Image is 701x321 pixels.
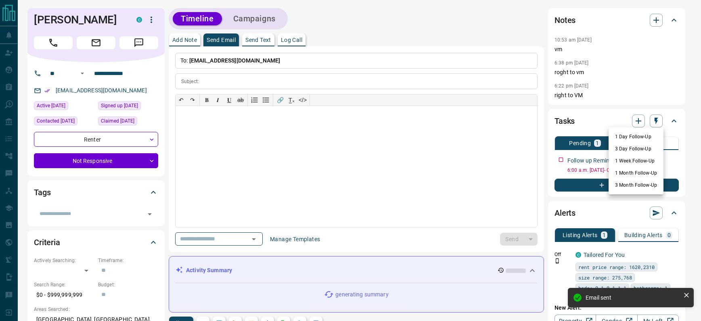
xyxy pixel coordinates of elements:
li: 1 Day Follow-Up [609,131,663,143]
div: Email sent [586,294,680,301]
li: 3 Month Follow-Up [609,179,663,191]
li: 1 Week Follow-Up [609,155,663,167]
li: 3 Day Follow-Up [609,143,663,155]
li: 1 Month Follow-Up [609,167,663,179]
